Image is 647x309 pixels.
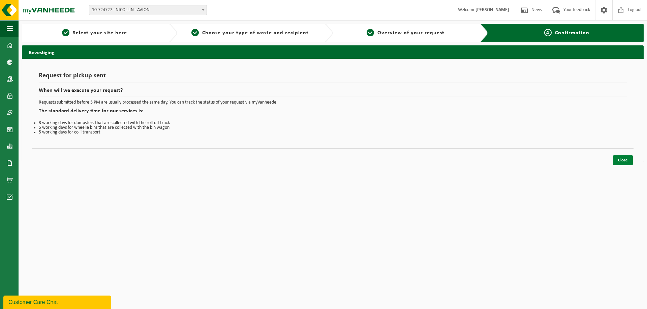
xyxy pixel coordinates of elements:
[377,30,444,36] span: Overview of your request
[22,45,644,59] h2: Bevestiging
[39,100,627,105] p: Requests submitted before 5 PM are usually processed the same day. You can track the status of yo...
[89,5,207,15] span: 10-724727 - NICOLLIN - AVION
[336,29,475,37] a: 3Overview of your request
[25,29,164,37] a: 1Select your site here
[89,5,207,15] span: 10-724727 - NICOLLIN - AVION
[475,7,509,12] strong: [PERSON_NAME]
[39,125,627,130] li: 5 working days for wheelie bins that are collected with the bin wagon
[544,29,552,36] span: 4
[367,29,374,36] span: 3
[555,30,589,36] span: Confirmation
[39,88,627,97] h2: When will we execute your request?
[39,72,627,83] h1: Request for pickup sent
[39,121,627,125] li: 3 working days for dumpsters that are collected with the roll-off truck
[62,29,69,36] span: 1
[39,130,627,135] li: 5 working days for colli transport
[181,29,319,37] a: 2Choose your type of waste and recipient
[73,30,127,36] span: Select your site here
[191,29,199,36] span: 2
[613,155,633,165] a: Close
[3,294,113,309] iframe: chat widget
[202,30,309,36] span: Choose your type of waste and recipient
[39,108,627,117] h2: The standard delivery time for our services is:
